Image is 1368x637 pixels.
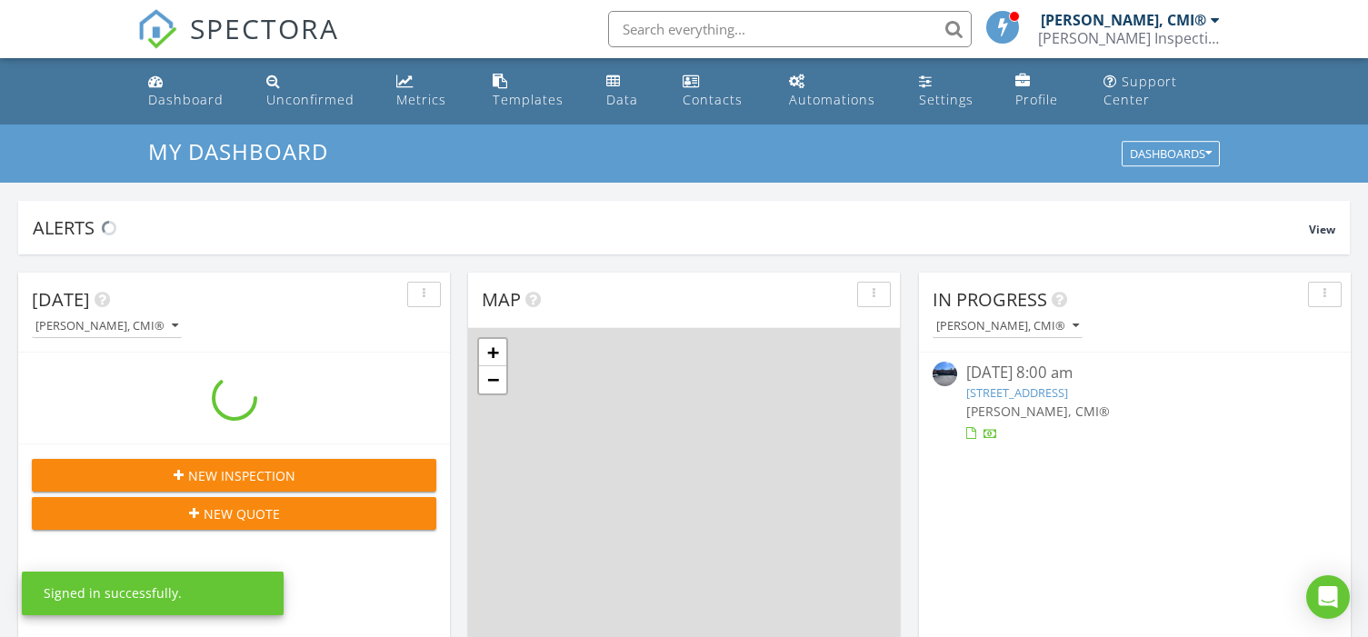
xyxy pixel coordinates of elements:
[966,384,1068,401] a: [STREET_ADDRESS]
[933,362,1337,443] a: [DATE] 8:00 am [STREET_ADDRESS] [PERSON_NAME], CMI®
[1096,65,1228,117] a: Support Center
[479,339,506,366] a: Zoom in
[137,25,339,63] a: SPECTORA
[966,403,1110,420] span: [PERSON_NAME], CMI®
[936,320,1079,333] div: [PERSON_NAME], CMI®
[32,314,182,339] button: [PERSON_NAME], CMI®
[204,504,280,523] span: New Quote
[933,362,957,386] img: image_processing2025082885x40cqy.jpeg
[389,65,471,117] a: Metrics
[32,459,436,492] button: New Inspection
[190,9,339,47] span: SPECTORA
[1122,142,1220,167] button: Dashboards
[493,91,564,108] div: Templates
[32,287,90,312] span: [DATE]
[933,314,1083,339] button: [PERSON_NAME], CMI®
[479,366,506,393] a: Zoom out
[482,287,521,312] span: Map
[188,466,295,485] span: New Inspection
[606,91,638,108] div: Data
[1008,65,1081,117] a: Company Profile
[266,91,354,108] div: Unconfirmed
[148,136,328,166] span: My Dashboard
[1041,11,1206,29] div: [PERSON_NAME], CMI®
[919,91,974,108] div: Settings
[1103,73,1177,108] div: Support Center
[966,362,1303,384] div: [DATE] 8:00 am
[675,65,766,117] a: Contacts
[485,65,585,117] a: Templates
[141,65,245,117] a: Dashboard
[33,215,1309,240] div: Alerts
[789,91,875,108] div: Automations
[396,91,446,108] div: Metrics
[1015,91,1058,108] div: Profile
[137,9,177,49] img: The Best Home Inspection Software - Spectora
[782,65,897,117] a: Automations (Basic)
[1038,29,1220,47] div: Bowman Inspections Group
[1309,222,1335,237] span: View
[599,65,661,117] a: Data
[1306,575,1350,619] div: Open Intercom Messenger
[32,497,436,530] button: New Quote
[35,320,178,333] div: [PERSON_NAME], CMI®
[608,11,972,47] input: Search everything...
[912,65,994,117] a: Settings
[1130,148,1212,161] div: Dashboards
[148,91,224,108] div: Dashboard
[933,287,1047,312] span: In Progress
[683,91,743,108] div: Contacts
[44,584,182,602] div: Signed in successfully.
[259,65,374,117] a: Unconfirmed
